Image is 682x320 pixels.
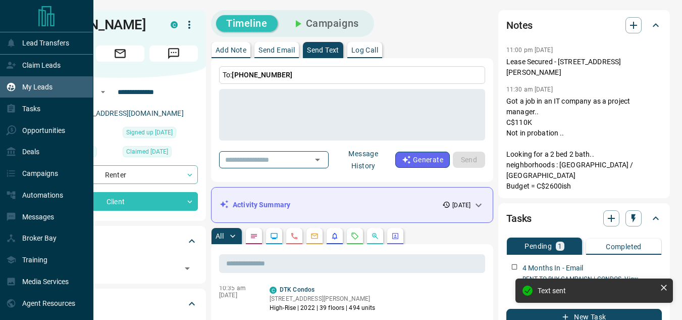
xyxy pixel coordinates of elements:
[216,15,278,32] button: Timeline
[310,232,319,240] svg: Emails
[506,17,533,33] h2: Notes
[332,146,395,174] button: Message History
[506,206,662,231] div: Tasks
[42,192,198,211] div: Client
[126,147,168,157] span: Claimed [DATE]
[70,109,184,117] a: [EMAIL_ADDRESS][DOMAIN_NAME]
[123,146,198,160] div: Tue May 20 2025
[97,86,109,98] button: Open
[42,229,198,253] div: Tags
[506,96,662,192] p: Got a job in an IT company as a project manager.. C$110K Not in probation .. Looking for a 2 bed ...
[219,66,485,84] p: To:
[522,263,584,273] p: 4 Months In - Email
[171,21,178,28] div: condos.ca
[126,127,173,138] span: Signed up [DATE]
[216,233,224,240] p: All
[270,294,376,303] p: [STREET_ADDRESS][PERSON_NAME]
[310,153,325,167] button: Open
[522,276,638,292] a: RENT-TO-BUY CAMPAIGN | CONDOS- View Campaigns
[149,45,198,62] span: Message
[219,292,254,299] p: [DATE]
[250,232,258,240] svg: Notes
[558,243,562,250] p: 1
[524,243,552,250] p: Pending
[96,45,144,62] span: Email
[538,287,656,295] div: Text sent
[331,232,339,240] svg: Listing Alerts
[452,201,470,210] p: [DATE]
[506,13,662,37] div: Notes
[216,47,246,54] p: Add Note
[371,232,379,240] svg: Opportunities
[233,200,290,210] p: Activity Summary
[506,47,553,54] p: 11:00 pm [DATE]
[42,165,198,184] div: Renter
[391,232,399,240] svg: Agent Actions
[270,303,376,312] p: High-Rise | 2022 | 39 floors | 494 units
[307,47,339,54] p: Send Text
[506,210,532,226] h2: Tasks
[351,47,378,54] p: Log Call
[258,47,295,54] p: Send Email
[270,232,278,240] svg: Lead Browsing Activity
[606,243,642,250] p: Completed
[219,285,254,292] p: 10:35 am
[282,15,369,32] button: Campaigns
[506,86,553,93] p: 11:30 am [DATE]
[506,57,662,78] p: Lease Secured - [STREET_ADDRESS][PERSON_NAME]
[123,127,198,141] div: Sat Mar 19 2022
[42,292,198,316] div: Criteria
[351,232,359,240] svg: Requests
[280,286,314,293] a: DTK Condos
[232,71,292,79] span: [PHONE_NUMBER]
[220,196,485,214] div: Activity Summary[DATE]
[270,287,277,294] div: condos.ca
[42,17,155,33] h1: [PERSON_NAME]
[290,232,298,240] svg: Calls
[180,261,194,276] button: Open
[395,152,450,168] button: Generate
